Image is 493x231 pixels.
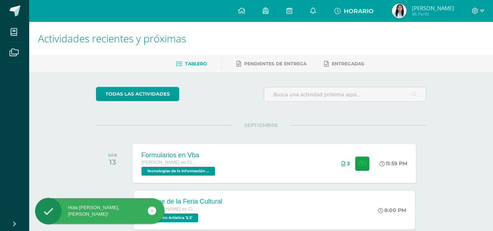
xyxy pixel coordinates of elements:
[347,161,350,166] span: 3
[96,87,179,101] a: todas las Actividades
[342,161,350,166] div: Archivos entregados
[244,61,307,66] span: Pendientes de entrega
[344,8,374,15] span: HORARIO
[412,11,454,17] span: Mi Perfil
[332,61,364,66] span: Entregadas
[176,58,207,70] a: Tablero
[108,158,117,166] div: 13
[142,167,215,176] span: Tecnologías de la Información y Comunicación 5 '5.3'
[392,4,407,18] img: 57ad9b3ef36b38523d954449b22b62c5.png
[108,153,117,158] div: SÁB
[378,207,406,213] div: 8:00 PM
[38,31,186,45] span: Actividades recientes y próximas
[142,160,197,165] span: [PERSON_NAME] en Ciencias y Letras
[236,58,307,70] a: Pendientes de entrega
[380,160,408,167] div: 11:59 PM
[142,151,217,159] div: Formularios en Vba
[143,198,222,205] div: Informe de la Feria Cultural
[264,87,426,101] input: Busca una actividad próxima aquí...
[35,204,165,217] div: Hola [PERSON_NAME], [PERSON_NAME]!
[412,4,454,12] span: [PERSON_NAME]
[232,122,290,128] span: SEPTIEMBRE
[324,58,364,70] a: Entregadas
[185,61,207,66] span: Tablero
